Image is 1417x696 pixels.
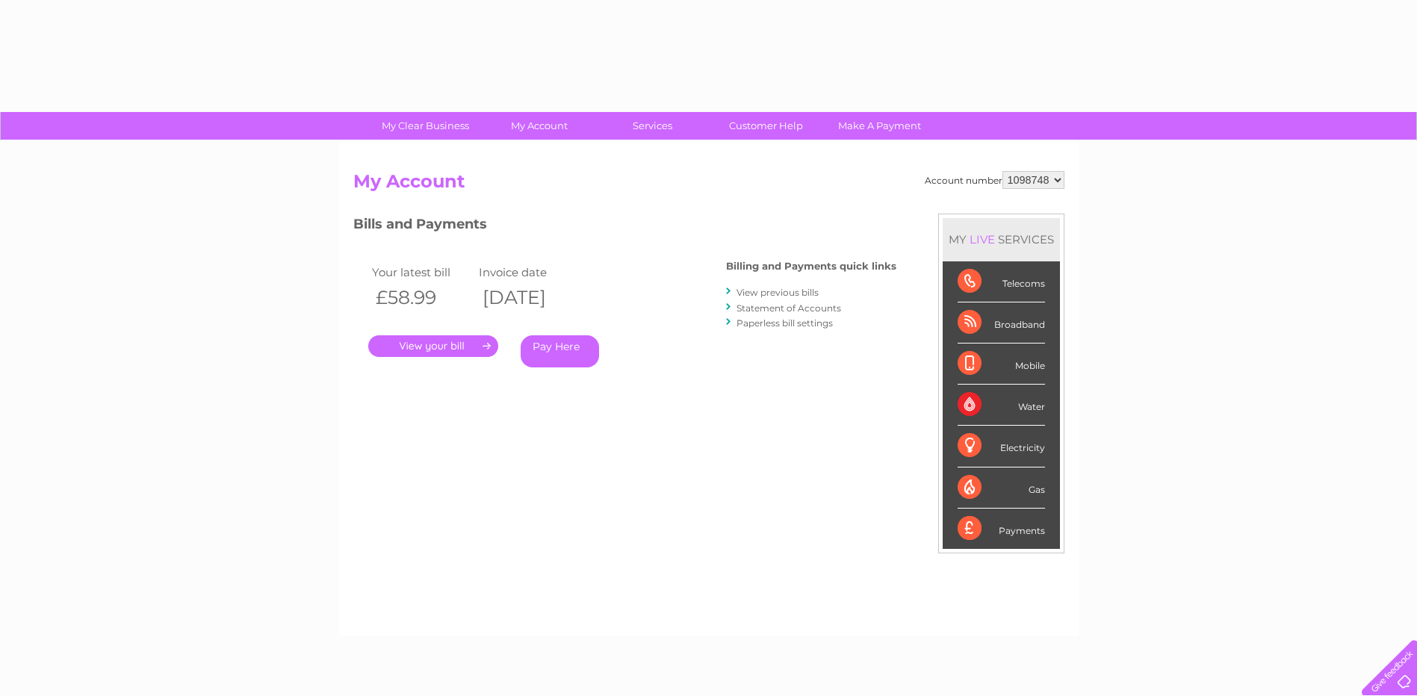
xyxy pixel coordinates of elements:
div: LIVE [967,232,998,246]
th: £58.99 [368,282,476,313]
a: . [368,335,498,357]
h2: My Account [353,171,1064,199]
h3: Bills and Payments [353,214,896,240]
td: Invoice date [475,262,583,282]
div: Broadband [958,302,1045,344]
a: Customer Help [704,112,828,140]
a: Paperless bill settings [737,317,833,329]
div: Mobile [958,344,1045,385]
div: Account number [925,171,1064,189]
a: Statement of Accounts [737,302,841,314]
a: Services [591,112,714,140]
div: Water [958,385,1045,426]
a: Pay Here [521,335,599,367]
a: My Account [477,112,601,140]
a: Make A Payment [818,112,941,140]
a: View previous bills [737,287,819,298]
div: Electricity [958,426,1045,467]
div: Payments [958,509,1045,549]
td: Your latest bill [368,262,476,282]
a: My Clear Business [364,112,487,140]
th: [DATE] [475,282,583,313]
h4: Billing and Payments quick links [726,261,896,272]
div: Gas [958,467,1045,509]
div: Telecoms [958,261,1045,302]
div: MY SERVICES [943,218,1060,261]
